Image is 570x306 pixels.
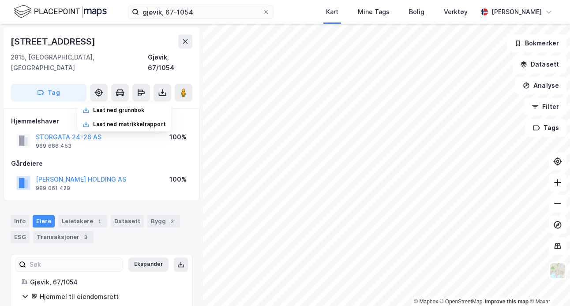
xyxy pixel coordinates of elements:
[326,7,338,17] div: Kart
[549,262,566,279] img: Z
[30,277,181,287] div: Gjøvik, 67/1054
[358,7,390,17] div: Mine Tags
[93,121,166,128] div: Last ned matrikkelrapport
[147,215,180,228] div: Bygg
[33,231,94,243] div: Transaksjoner
[11,84,86,101] button: Tag
[36,185,70,192] div: 989 061 429
[11,52,148,73] div: 2815, [GEOGRAPHIC_DATA], [GEOGRAPHIC_DATA]
[414,299,438,305] a: Mapbox
[526,264,570,306] iframe: Chat Widget
[409,7,424,17] div: Bolig
[33,215,55,228] div: Eiere
[111,215,144,228] div: Datasett
[169,132,187,142] div: 100%
[11,215,29,228] div: Info
[515,77,566,94] button: Analyse
[11,158,192,169] div: Gårdeiere
[440,299,483,305] a: OpenStreetMap
[93,107,144,114] div: Last ned grunnbok
[524,98,566,116] button: Filter
[485,299,529,305] a: Improve this map
[169,174,187,185] div: 100%
[26,258,123,271] input: Søk
[139,5,262,19] input: Søk på adresse, matrikkel, gårdeiere, leietakere eller personer
[81,233,90,242] div: 3
[58,215,107,228] div: Leietakere
[491,7,542,17] div: [PERSON_NAME]
[148,52,192,73] div: Gjøvik, 67/1054
[36,142,71,149] div: 989 686 453
[11,34,97,49] div: [STREET_ADDRESS]
[95,217,104,226] div: 1
[128,257,169,272] button: Ekspander
[525,119,566,137] button: Tags
[14,4,107,19] img: logo.f888ab2527a4732fd821a326f86c7f29.svg
[507,34,566,52] button: Bokmerker
[11,116,192,127] div: Hjemmelshaver
[444,7,468,17] div: Verktøy
[40,291,181,302] div: Hjemmel til eiendomsrett
[168,217,176,226] div: 2
[11,231,30,243] div: ESG
[513,56,566,73] button: Datasett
